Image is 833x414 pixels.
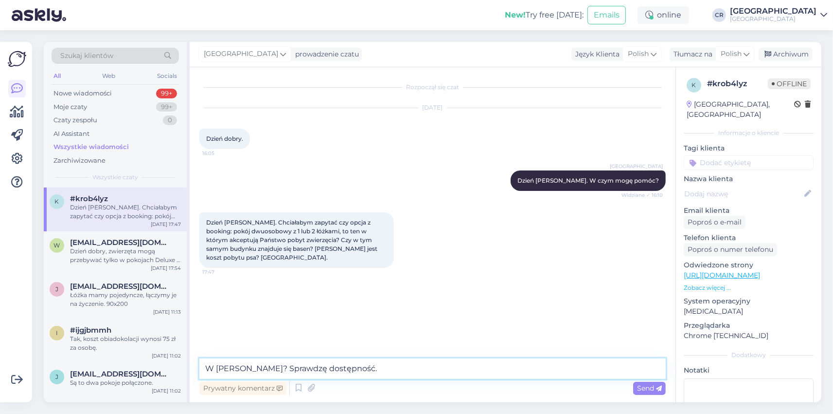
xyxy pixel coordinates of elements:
span: Polish [721,49,742,59]
span: jitka.solomova@seznam.cz [70,282,171,291]
div: Archiwum [759,48,813,61]
div: [GEOGRAPHIC_DATA] [730,7,816,15]
div: prowadzenie czatu [291,49,359,59]
p: Nazwa klienta [684,174,814,184]
div: [DATE] 17:47 [151,221,181,228]
div: Dodatkowy [684,351,814,359]
p: [MEDICAL_DATA] [684,306,814,317]
span: k [692,81,696,89]
span: 17:47 [202,268,239,276]
div: [GEOGRAPHIC_DATA], [GEOGRAPHIC_DATA] [687,99,794,120]
p: Email klienta [684,206,814,216]
div: [DATE] [199,103,666,112]
p: Chrome [TECHNICAL_ID] [684,331,814,341]
p: Notatki [684,365,814,376]
span: Send [637,384,662,393]
span: Dzień [PERSON_NAME]. Chciałabym zapytać czy opcja z booking: pokój dwuosobowy z 1 lub 2 łóżkami, ... [206,219,379,261]
span: Widziane ✓ 16:10 [621,191,663,199]
span: Dzień dobry. [206,135,243,142]
span: k [55,198,59,205]
div: Prywatny komentarz [199,382,286,395]
div: CR [712,8,726,22]
div: All [52,70,63,82]
div: [DATE] 11:02 [152,352,181,359]
div: online [638,6,689,24]
span: wizaz.dominika@gmail.com [70,238,171,247]
div: Rozpoczął się czat [199,83,666,92]
a: [URL][DOMAIN_NAME] [684,271,760,280]
p: Odwiedzone strony [684,260,814,270]
span: [GEOGRAPHIC_DATA] [610,163,663,170]
span: 16:05 [202,150,239,157]
div: Czaty zespołu [53,115,97,125]
div: Informacje o kliencie [684,129,814,137]
div: Socials [155,70,179,82]
span: #ijgjbmmh [70,326,111,335]
input: Dodać etykietę [684,155,814,170]
span: Polish [628,49,649,59]
p: Tagi klienta [684,143,814,153]
div: Język Klienta [571,49,620,59]
div: [GEOGRAPHIC_DATA] [730,15,816,23]
div: [DATE] 11:13 [153,308,181,316]
span: Dzień [PERSON_NAME]. W czym mogę pomóc? [517,177,659,184]
div: 99+ [156,89,177,98]
div: Zarchiwizowane [53,156,106,166]
div: Dzień [PERSON_NAME]. Chciałabym zapytać czy opcja z booking: pokój dwuosobowy z 1 lub 2 łóżkami, ... [70,203,181,221]
p: Telefon klienta [684,233,814,243]
p: Zobacz więcej ... [684,283,814,292]
div: Dzień dobry, zwierzęta mogą przebywać tylko w pokojach Deluxe i Double. [70,247,181,264]
span: j [55,285,58,293]
span: jitka.solomova@seznam.cz [70,370,171,378]
div: Tłumacz na [670,49,712,59]
span: w [54,242,60,249]
span: [GEOGRAPHIC_DATA] [204,49,278,59]
span: j [55,373,58,380]
div: Poproś o e-mail [684,216,745,229]
span: i [56,329,58,337]
p: Przeglądarka [684,320,814,331]
div: [DATE] 11:02 [152,387,181,395]
div: # krob4lyz [707,78,768,90]
div: Wszystkie wiadomości [53,142,129,152]
input: Dodaj nazwę [684,188,802,199]
div: Poproś o numer telefonu [684,243,777,256]
b: New! [505,10,526,19]
div: [DATE] 17:54 [151,264,181,272]
textarea: W [PERSON_NAME]? Sprawdzę dostępność. [199,358,666,379]
div: 99+ [156,102,177,112]
div: Łóżka mamy pojedyncze, łączymy je na życzenie. 90x200 [70,291,181,308]
p: System operacyjny [684,296,814,306]
div: Nowe wiadomości [53,89,112,98]
div: Web [101,70,118,82]
span: Wszystkie czaty [92,173,138,182]
a: [GEOGRAPHIC_DATA][GEOGRAPHIC_DATA] [730,7,827,23]
span: #krob4lyz [70,194,108,203]
div: Moje czaty [53,102,87,112]
div: Są to dwa pokoje połączone. [70,378,181,387]
button: Emails [587,6,626,24]
img: Askly Logo [8,50,26,68]
span: Offline [768,78,811,89]
div: Try free [DATE]: [505,9,584,21]
div: 0 [163,115,177,125]
div: AI Assistant [53,129,89,139]
div: Tak, koszt obiadokolacji wynosi 75 zł za osobę. [70,335,181,352]
span: Szukaj klientów [60,51,113,61]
